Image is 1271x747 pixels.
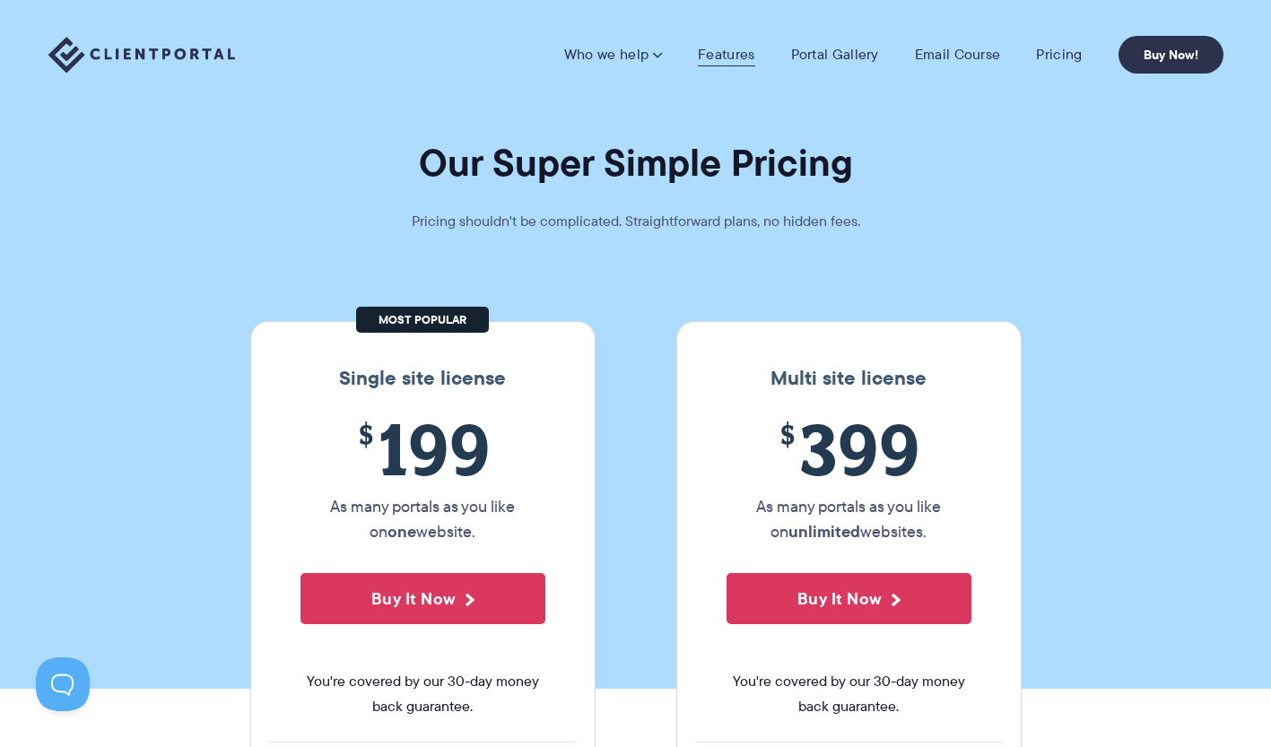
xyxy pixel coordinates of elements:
[698,46,754,64] a: Features
[367,209,905,234] p: Pricing shouldn't be complicated. Straightforward plans, no hidden fees.
[387,519,416,543] strong: one
[300,494,545,544] p: As many portals as you like on website.
[300,573,545,624] button: Buy It Now
[695,367,1003,390] h3: Multi site license
[788,519,860,543] strong: unlimited
[564,46,662,64] a: Who we help
[727,669,971,719] span: You're covered by our 30-day money back guarantee.
[36,657,90,711] iframe: Toggle Customer Support
[300,669,545,719] span: You're covered by our 30-day money back guarantee.
[1119,36,1223,74] a: Buy Now!
[727,573,971,624] button: Buy It Now
[300,408,545,490] span: 199
[727,494,971,544] p: As many portals as you like on websites.
[269,367,577,390] h3: Single site license
[1036,46,1082,64] a: Pricing
[915,46,1001,64] a: Email Course
[727,408,971,490] span: 399
[791,46,879,64] a: Portal Gallery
